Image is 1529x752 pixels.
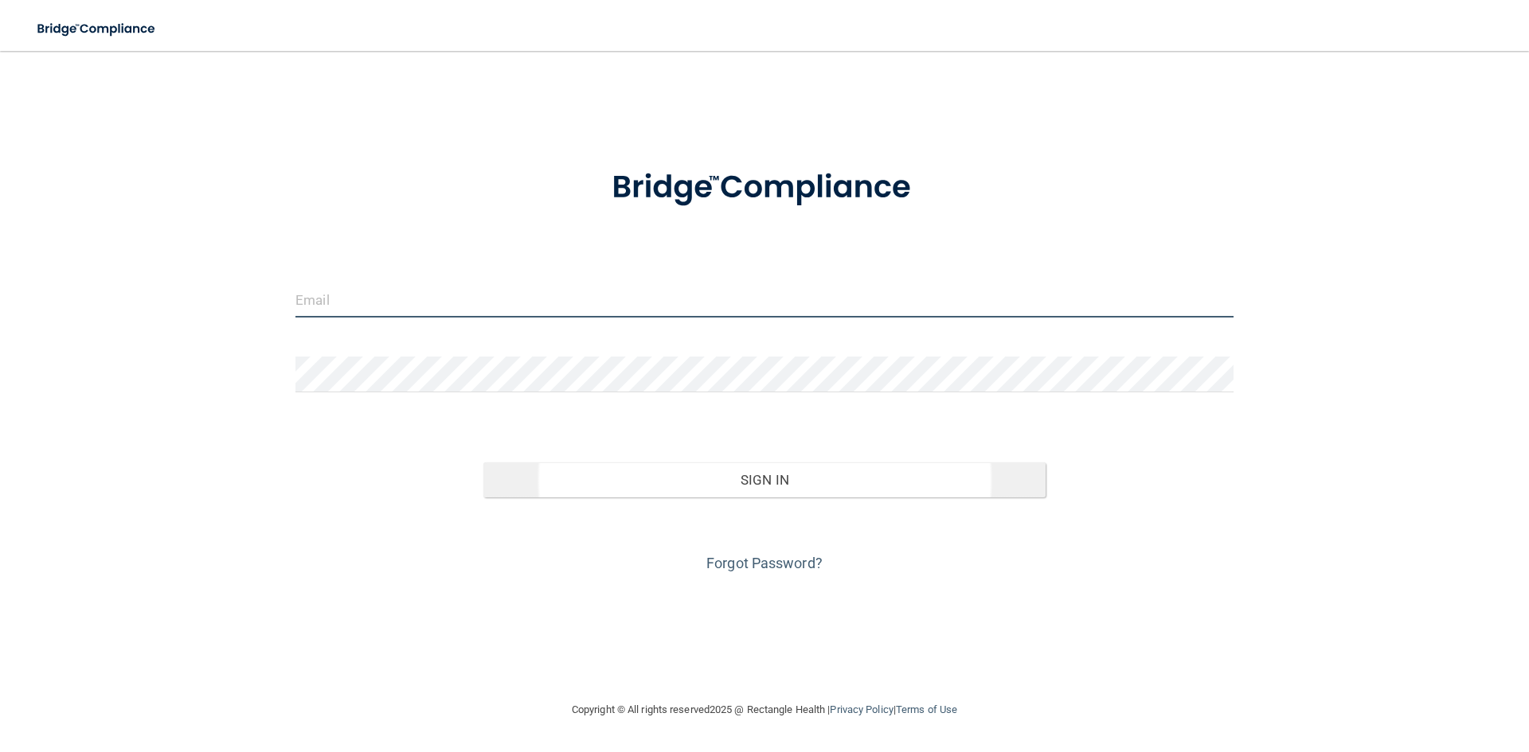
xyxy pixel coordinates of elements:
[579,146,950,229] img: bridge_compliance_login_screen.278c3ca4.svg
[295,282,1234,318] input: Email
[483,462,1046,497] button: Sign In
[474,684,1055,735] div: Copyright © All rights reserved 2025 @ Rectangle Health | |
[706,555,823,571] a: Forgot Password?
[24,13,170,45] img: bridge_compliance_login_screen.278c3ca4.svg
[896,703,957,715] a: Terms of Use
[830,703,893,715] a: Privacy Policy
